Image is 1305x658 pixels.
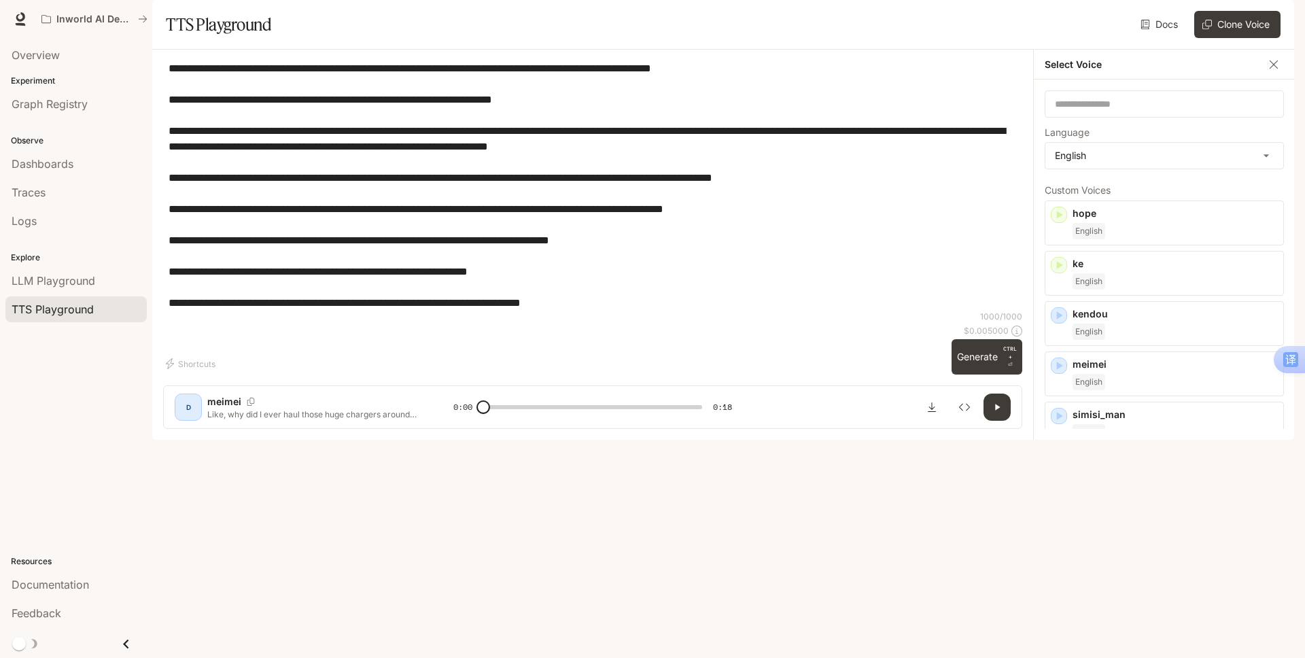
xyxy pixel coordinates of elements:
p: $ 0.005000 [964,325,1009,336]
p: Language [1045,128,1090,137]
div: English [1045,143,1283,169]
p: ke [1073,257,1278,271]
span: English [1073,424,1105,440]
span: English [1073,374,1105,390]
span: English [1073,324,1105,340]
p: kendou [1073,307,1278,321]
p: simisi_man [1073,408,1278,421]
p: Custom Voices [1045,186,1284,195]
p: ⏎ [1003,345,1017,369]
button: Copy Voice ID [241,398,260,406]
span: 0:18 [713,400,732,414]
a: Docs [1138,11,1183,38]
span: 0:00 [453,400,472,414]
p: Like, why did I ever haul those huge chargers around before? Look, this little thing? It does it ... [207,409,421,420]
span: English [1073,223,1105,239]
button: Clone Voice [1194,11,1281,38]
h1: TTS Playground [166,11,271,38]
button: All workspaces [35,5,154,33]
button: Shortcuts [163,353,221,375]
span: English [1073,273,1105,290]
p: meimei [1073,358,1278,371]
p: Inworld AI Demos [56,14,133,25]
p: hope [1073,207,1278,220]
button: GenerateCTRL +⏎ [952,339,1022,375]
button: Download audio [918,394,945,421]
p: CTRL + [1003,345,1017,361]
p: meimei [207,395,241,409]
div: D [177,396,199,418]
button: Inspect [951,394,978,421]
